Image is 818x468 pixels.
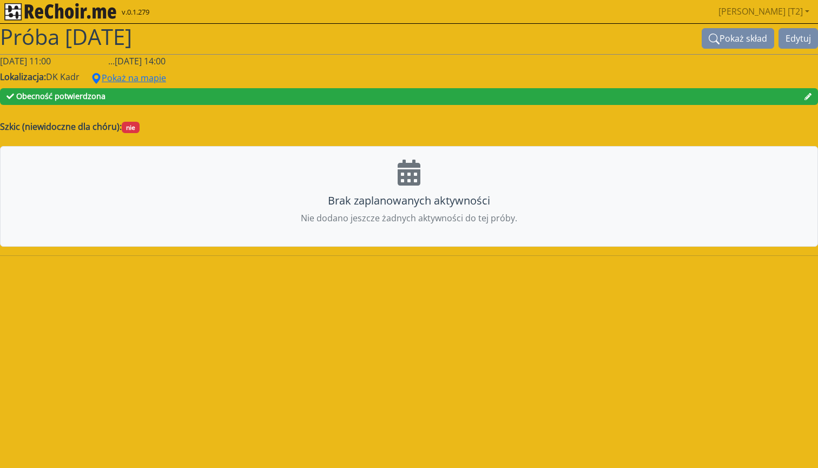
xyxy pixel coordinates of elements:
[709,34,720,44] svg: search
[14,212,804,225] p: Nie dodano jeszcze żadnych aktywności do tej próby.
[46,71,80,83] span: DK Kadr
[84,68,173,88] button: geo alt fillPokaż na mapie
[779,28,818,49] button: Edytuj
[14,194,804,207] h5: Brak zaplanowanych aktywności
[91,73,102,84] svg: geo alt fill
[122,7,149,18] span: v.0.1.279
[115,55,166,67] span: [DATE] 14:00
[702,28,774,49] button: searchPokaż skład
[122,122,140,133] span: nie
[16,91,105,101] span: Obecność potwierdzona
[4,3,116,21] img: rekłajer mi
[714,1,814,22] a: [PERSON_NAME] [T2]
